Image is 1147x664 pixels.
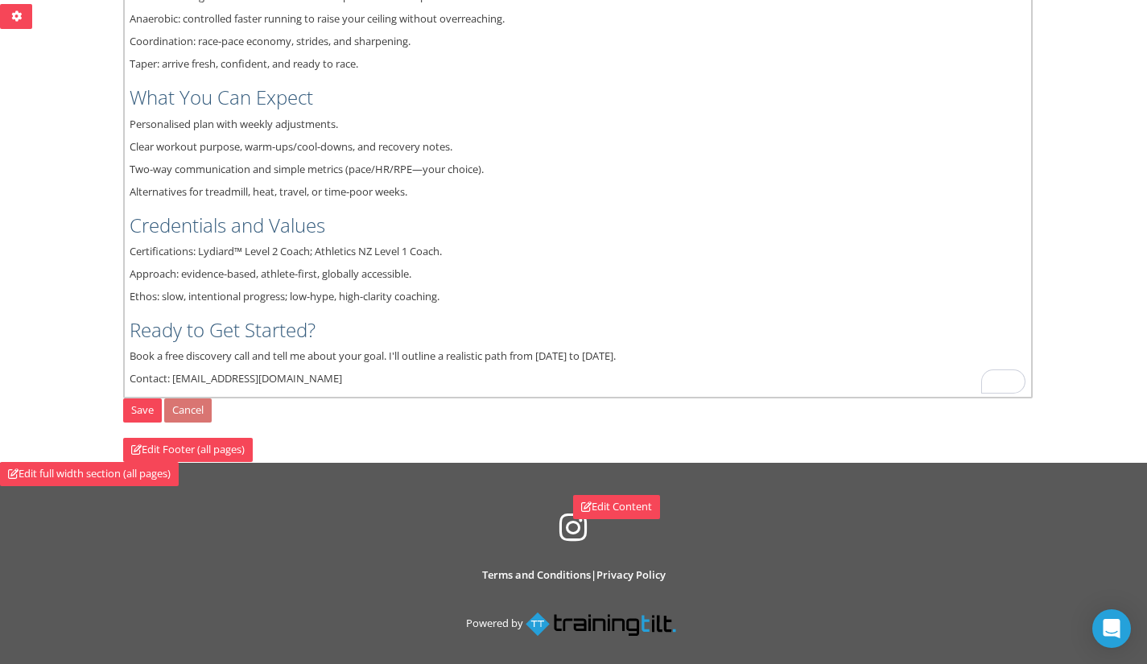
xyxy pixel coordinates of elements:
[123,398,162,423] a: Save
[466,616,523,630] span: Powered by
[130,87,1025,108] h3: What You Can Expect
[130,11,1025,26] p: Anaerobic: controlled faster running to raise your ceiling without overreaching.
[123,438,253,462] a: Edit Footer (all pages)
[130,371,1025,386] p: Contact: [EMAIL_ADDRESS][DOMAIN_NAME]
[1092,609,1131,648] div: Open Intercom Messenger
[466,616,681,630] a: Powered by
[130,244,1025,258] p: Certifications: Lydiard™ Level 2 Coach; Athletics NZ Level 1 Coach.
[596,567,666,582] a: Privacy Policy
[130,117,1025,131] p: Personalised plan with weekly adjustments.
[130,139,1025,154] p: Clear workout purpose, warm-ups/cool-downs, and recovery notes.
[482,567,591,582] a: Terms and Conditions
[130,289,1025,303] p: Ethos: slow, intentional progress; low-hype, high-clarity coaching.
[130,348,1025,363] p: Book a free discovery call and tell me about your goal. I'll outline a realistic path from [DATE]...
[526,612,681,637] img: Training Tilt
[573,495,660,519] a: Edit Content
[482,567,666,584] label: |
[130,34,1025,48] p: Coordination: race-pace economy, strides, and sharpening.
[130,56,1025,71] p: Taper: arrive fresh, confident, and ready to race.
[164,398,212,423] a: Cancel
[130,162,1025,176] p: Two-way communication and simple metrics (pace/HR/RPE—your choice).
[130,266,1025,281] p: Approach: evidence-based, athlete-first, globally accessible.
[130,320,1025,340] h3: Ready to Get Started?
[130,184,1025,199] p: Alternatives for treadmill, heat, travel, or time-poor weeks.
[130,215,1025,236] h3: Credentials and Values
